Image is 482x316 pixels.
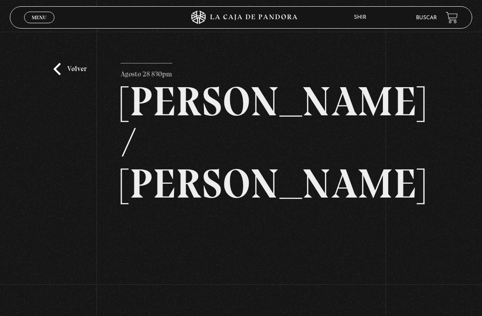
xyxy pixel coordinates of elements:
a: Volver [54,63,87,75]
h2: [PERSON_NAME] / [PERSON_NAME] [120,81,361,204]
a: View your shopping cart [446,12,458,24]
span: Shir [349,15,375,20]
span: Menu [32,15,46,20]
a: Buscar [416,15,437,21]
p: Agosto 28 830pm [120,63,172,81]
span: Cerrar [29,22,50,29]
